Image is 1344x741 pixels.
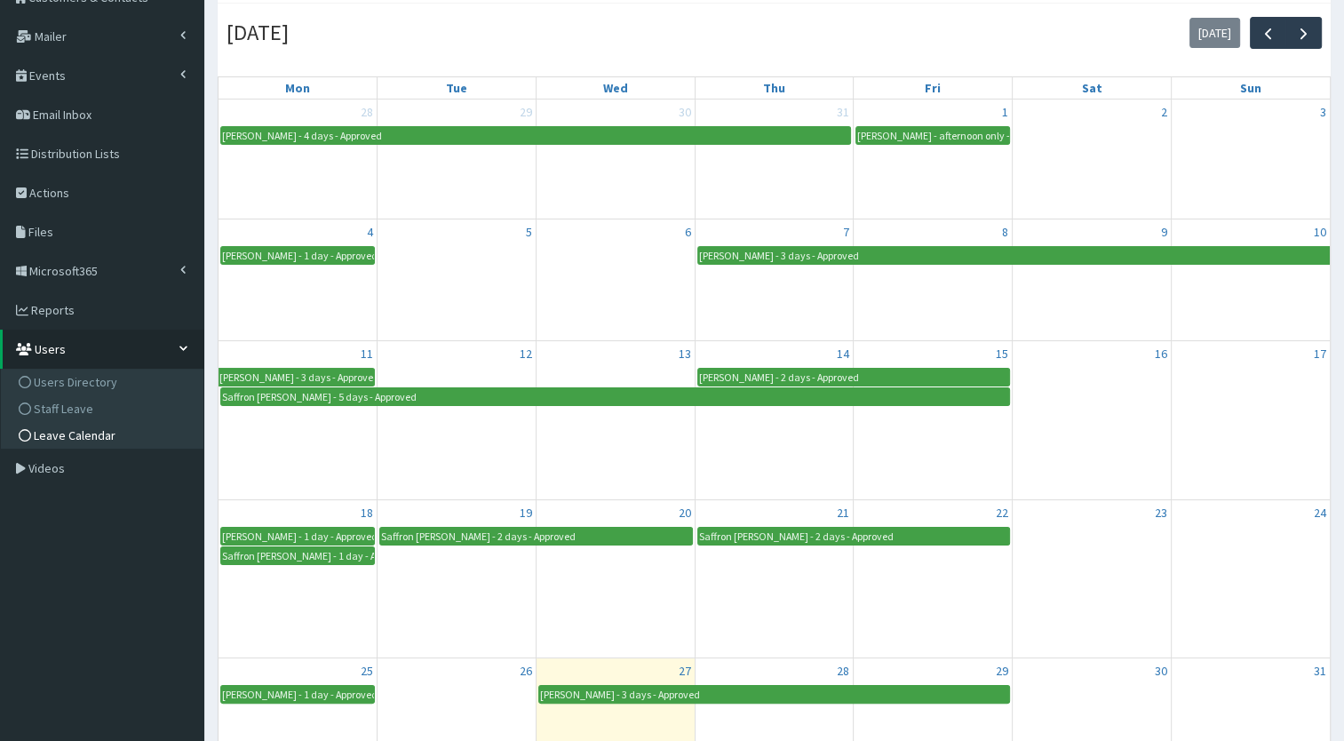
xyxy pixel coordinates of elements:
a: August 14, 2025 [833,341,853,366]
span: Actions [29,185,69,201]
div: Saffron [PERSON_NAME] - 1 day - Approved [221,547,374,564]
a: August 26, 2025 [516,658,536,683]
a: August 19, 2025 [516,500,536,525]
a: Saffron [PERSON_NAME] - 2 days - Approved [379,527,692,546]
td: August 9, 2025 [1013,219,1172,340]
a: Friday [921,77,944,99]
div: [PERSON_NAME] - 2 days - Approved [698,369,860,386]
a: August 17, 2025 [1310,341,1330,366]
span: Files [28,224,53,240]
button: Previous month [1250,17,1286,48]
td: August 21, 2025 [695,499,854,658]
a: August 29, 2025 [992,658,1012,683]
td: August 1, 2025 [854,100,1013,219]
div: [PERSON_NAME] - 4 days - Approved [221,127,383,144]
a: August 24, 2025 [1310,500,1330,525]
span: Events [29,68,66,84]
a: August 3, 2025 [1316,100,1330,124]
a: Monday [282,77,314,99]
a: Leave Calendar [5,422,203,449]
a: August 25, 2025 [357,658,377,683]
a: Saffron [PERSON_NAME] - 1 day - Approved [220,546,375,565]
div: [PERSON_NAME] - 1 day - Approved [221,528,374,545]
span: Leave Calendar [34,427,115,443]
td: August 20, 2025 [536,499,695,658]
td: August 2, 2025 [1013,100,1172,219]
span: Distribution Lists [31,146,120,162]
a: [PERSON_NAME] - 3 days - Approved [538,685,1010,704]
div: Saffron [PERSON_NAME] - 2 days - Approved [380,528,577,545]
a: August 28, 2025 [833,658,853,683]
a: August 20, 2025 [675,500,695,525]
td: August 16, 2025 [1013,340,1172,499]
div: [PERSON_NAME] - 1 day - Approved [221,247,374,264]
td: August 8, 2025 [854,219,1013,340]
a: Tuesday [442,77,471,99]
a: August 1, 2025 [998,100,1012,124]
td: August 23, 2025 [1013,499,1172,658]
td: August 19, 2025 [378,499,537,658]
td: August 5, 2025 [378,219,537,340]
a: Saffron [PERSON_NAME] - 5 days - Approved [220,387,1010,406]
a: July 31, 2025 [833,100,853,124]
span: Microsoft365 [29,263,98,279]
span: Videos [28,460,65,476]
a: August 4, 2025 [363,219,377,244]
a: [PERSON_NAME] - afternoon only - Approved [855,126,1010,145]
a: [PERSON_NAME] - 1 day - Approved [220,527,375,546]
a: Saturday [1078,77,1105,99]
td: August 12, 2025 [378,340,537,499]
a: August 23, 2025 [1151,500,1171,525]
a: [PERSON_NAME] - 1 day - Approved [220,246,375,265]
a: July 30, 2025 [675,100,695,124]
div: [PERSON_NAME] - 3 days - Approved [698,247,860,264]
td: August 14, 2025 [695,340,854,499]
a: August 31, 2025 [1310,658,1330,683]
td: August 6, 2025 [536,219,695,340]
button: [DATE] [1189,18,1240,48]
td: July 31, 2025 [695,100,854,219]
a: August 7, 2025 [839,219,853,244]
div: [PERSON_NAME] - 1 day - Approved [221,686,374,703]
span: Reports [31,302,75,318]
a: Sunday [1237,77,1265,99]
td: July 29, 2025 [378,100,537,219]
td: July 30, 2025 [536,100,695,219]
div: [PERSON_NAME] - 3 days - Approved [539,686,701,703]
a: August 11, 2025 [357,341,377,366]
a: August 2, 2025 [1157,100,1171,124]
a: August 16, 2025 [1151,341,1171,366]
a: August 10, 2025 [1310,219,1330,244]
a: Thursday [759,77,789,99]
td: August 15, 2025 [854,340,1013,499]
button: Next month [1285,17,1322,48]
a: Wednesday [600,77,632,99]
td: August 13, 2025 [536,340,695,499]
a: August 22, 2025 [992,500,1012,525]
a: [PERSON_NAME] - 2 days - Approved [697,368,1010,386]
a: August 5, 2025 [522,219,536,244]
a: August 27, 2025 [675,658,695,683]
div: [PERSON_NAME] - 3 days - Approved [219,369,374,386]
a: [PERSON_NAME] - 3 days - Approved [697,246,1330,265]
td: July 28, 2025 [219,100,378,219]
td: August 3, 2025 [1171,100,1330,219]
td: August 17, 2025 [1171,340,1330,499]
a: August 18, 2025 [357,500,377,525]
td: August 10, 2025 [1171,219,1330,340]
span: Email Inbox [33,107,91,123]
a: August 30, 2025 [1151,658,1171,683]
a: August 15, 2025 [992,341,1012,366]
td: August 18, 2025 [219,499,378,658]
a: Saffron [PERSON_NAME] - 2 days - Approved [697,527,1010,546]
a: July 28, 2025 [357,100,377,124]
td: August 4, 2025 [219,219,378,340]
a: August 21, 2025 [833,500,853,525]
span: Users Directory [34,374,117,390]
a: July 29, 2025 [516,100,536,124]
a: August 6, 2025 [681,219,695,244]
div: [PERSON_NAME] - afternoon only - Approved [856,127,1009,144]
div: Saffron [PERSON_NAME] - 2 days - Approved [698,528,895,545]
a: Users Directory [5,369,203,395]
a: [PERSON_NAME] - 4 days - Approved [220,126,851,145]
